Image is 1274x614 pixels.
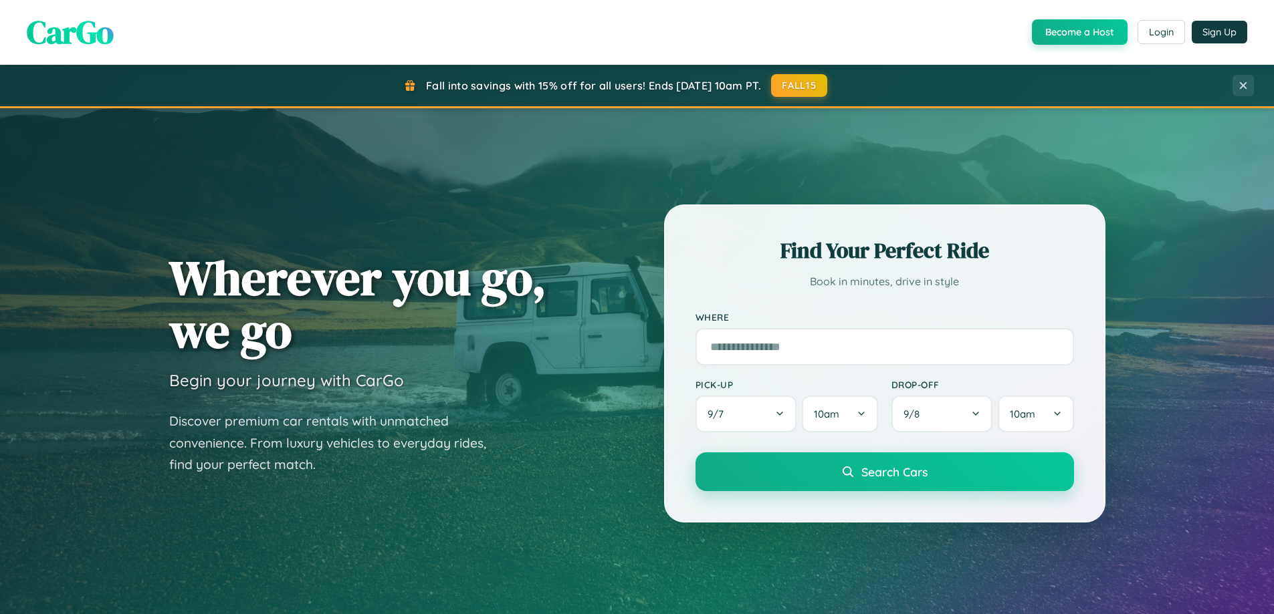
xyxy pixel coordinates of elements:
[1138,20,1185,44] button: Login
[998,396,1073,432] button: 10am
[169,251,546,357] h1: Wherever you go, we go
[27,10,114,54] span: CarGo
[696,396,797,432] button: 9/7
[1192,21,1247,43] button: Sign Up
[1010,408,1035,420] span: 10am
[802,396,877,432] button: 10am
[696,236,1074,265] h2: Find Your Perfect Ride
[696,452,1074,491] button: Search Cars
[891,379,1074,390] label: Drop-off
[1032,19,1128,45] button: Become a Host
[708,408,730,420] span: 9 / 7
[696,272,1074,291] p: Book in minutes, drive in style
[169,410,504,476] p: Discover premium car rentals with unmatched convenience. From luxury vehicles to everyday rides, ...
[696,379,878,390] label: Pick-up
[814,408,839,420] span: 10am
[861,464,928,479] span: Search Cars
[426,79,761,92] span: Fall into savings with 15% off for all users! Ends [DATE] 10am PT.
[904,408,926,420] span: 9 / 8
[696,311,1074,323] label: Where
[891,396,993,432] button: 9/8
[169,370,404,390] h3: Begin your journey with CarGo
[771,74,827,97] button: FALL15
